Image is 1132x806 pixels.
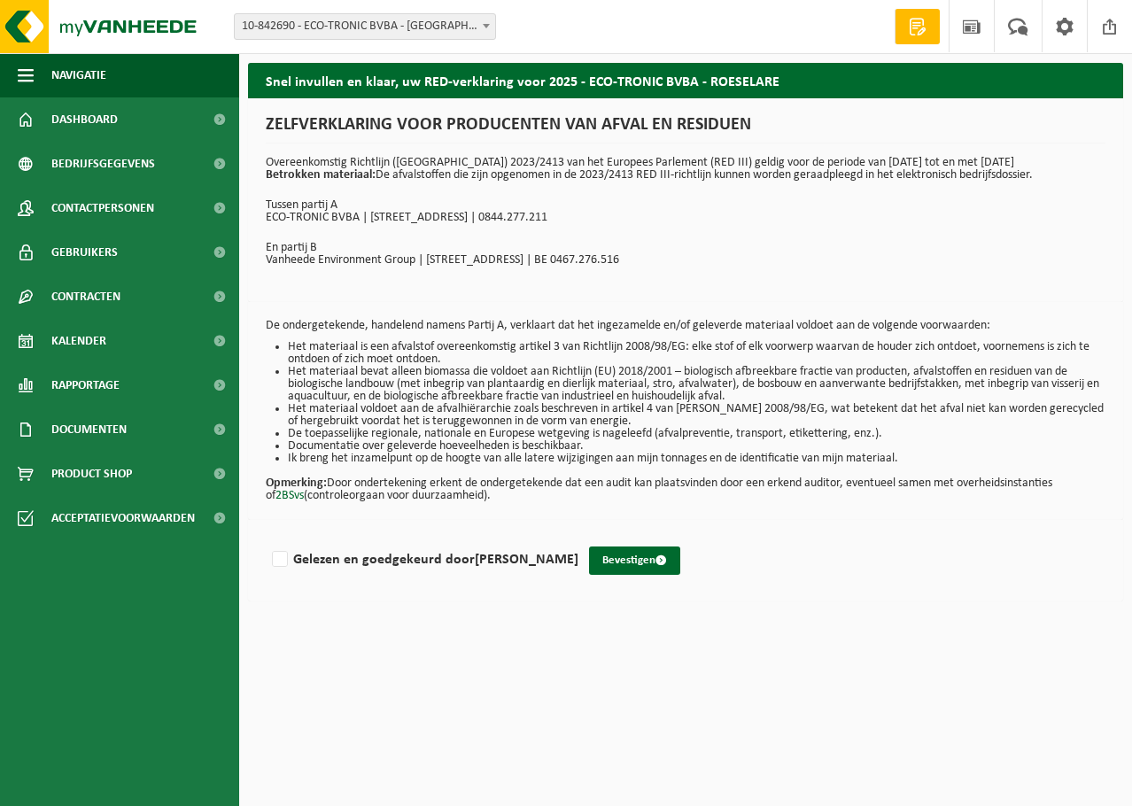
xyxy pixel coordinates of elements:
[51,97,118,142] span: Dashboard
[51,452,132,496] span: Product Shop
[266,465,1105,502] p: Door ondertekening erkent de ondergetekende dat een audit kan plaatsvinden door een erkend audito...
[51,186,154,230] span: Contactpersonen
[51,142,155,186] span: Bedrijfsgegevens
[288,366,1105,403] li: Het materiaal bevat alleen biomassa die voldoet aan Richtlijn (EU) 2018/2001 – biologisch afbreek...
[51,363,120,407] span: Rapportage
[266,168,376,182] strong: Betrokken materiaal:
[235,14,495,39] span: 10-842690 - ECO-TRONIC BVBA - ROESELARE
[234,13,496,40] span: 10-842690 - ECO-TRONIC BVBA - ROESELARE
[51,407,127,452] span: Documenten
[266,320,1105,332] p: De ondergetekende, handelend namens Partij A, verklaart dat het ingezamelde en/of geleverde mater...
[266,242,1105,254] p: En partij B
[266,116,1105,143] h1: ZELFVERKLARING VOOR PRODUCENTEN VAN AFVAL EN RESIDUEN
[266,212,1105,224] p: ECO-TRONIC BVBA | [STREET_ADDRESS] | 0844.277.211
[266,157,1105,182] p: Overeenkomstig Richtlijn ([GEOGRAPHIC_DATA]) 2023/2413 van het Europees Parlement (RED III) geldi...
[51,53,106,97] span: Navigatie
[288,428,1105,440] li: De toepasselijke regionale, nationale en Europese wetgeving is nageleefd (afvalpreventie, transpo...
[275,489,304,502] a: 2BSvs
[288,440,1105,453] li: Documentatie over geleverde hoeveelheden is beschikbaar.
[288,453,1105,465] li: Ik breng het inzamelpunt op de hoogte van alle latere wijzigingen aan mijn tonnages en de identif...
[51,319,106,363] span: Kalender
[589,546,680,575] button: Bevestigen
[51,275,120,319] span: Contracten
[51,496,195,540] span: Acceptatievoorwaarden
[248,63,1123,97] h2: Snel invullen en klaar, uw RED-verklaring voor 2025 - ECO-TRONIC BVBA - ROESELARE
[266,199,1105,212] p: Tussen partij A
[288,403,1105,428] li: Het materiaal voldoet aan de afvalhiërarchie zoals beschreven in artikel 4 van [PERSON_NAME] 2008...
[266,254,1105,267] p: Vanheede Environment Group | [STREET_ADDRESS] | BE 0467.276.516
[51,230,118,275] span: Gebruikers
[288,341,1105,366] li: Het materiaal is een afvalstof overeenkomstig artikel 3 van Richtlijn 2008/98/EG: elke stof of el...
[268,546,578,573] label: Gelezen en goedgekeurd door
[475,553,578,567] strong: [PERSON_NAME]
[266,477,327,490] strong: Opmerking:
